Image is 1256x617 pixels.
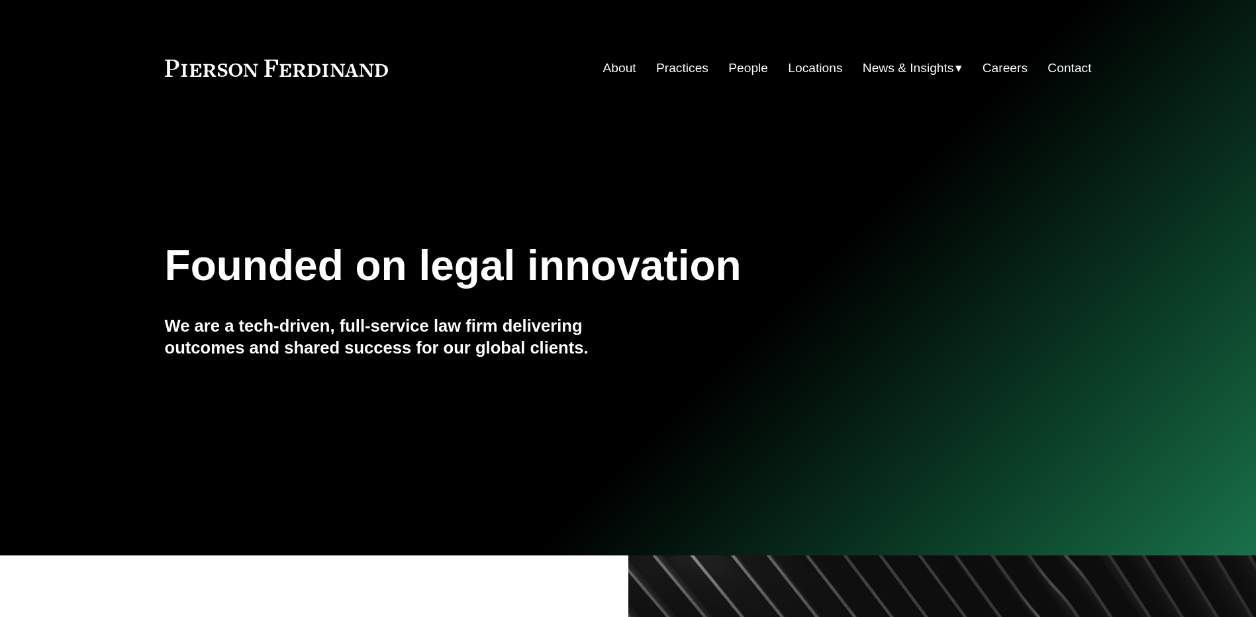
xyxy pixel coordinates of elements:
a: Practices [656,56,708,81]
span: News & Insights [863,57,954,80]
a: Contact [1047,56,1091,81]
h4: We are a tech-driven, full-service law firm delivering outcomes and shared success for our global... [165,315,628,358]
a: People [728,56,768,81]
a: Locations [788,56,842,81]
a: About [603,56,636,81]
a: folder dropdown [863,56,963,81]
h1: Founded on legal innovation [165,242,938,290]
a: Careers [983,56,1028,81]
